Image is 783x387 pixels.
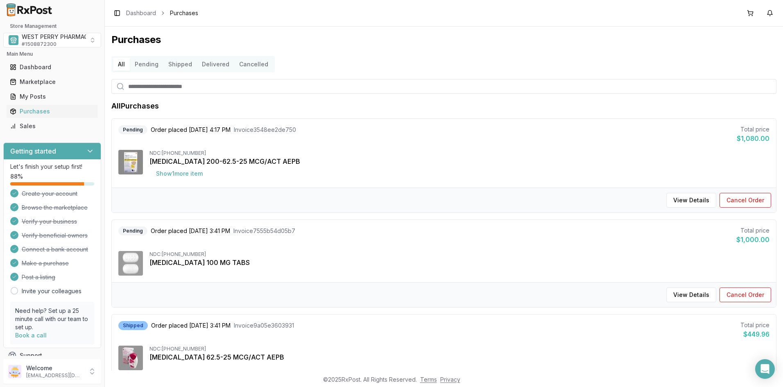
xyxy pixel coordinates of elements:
[3,120,101,133] button: Sales
[10,63,95,71] div: Dashboard
[440,376,460,383] a: Privacy
[130,58,163,71] button: Pending
[3,348,101,363] button: Support
[7,119,98,134] a: Sales
[736,226,769,235] div: Total price
[10,78,95,86] div: Marketplace
[26,372,83,379] p: [EMAIL_ADDRESS][DOMAIN_NAME]
[3,61,101,74] button: Dashboard
[149,352,769,362] div: [MEDICAL_DATA] 62.5-25 MCG/ACT AEPB
[22,273,55,281] span: Post a listing
[163,58,197,71] button: Shipped
[7,89,98,104] a: My Posts
[126,9,198,17] nav: breadcrumb
[149,166,209,181] button: Show1more item
[10,122,95,130] div: Sales
[233,227,295,235] span: Invoice 7555b54d05b7
[197,58,234,71] button: Delivered
[151,321,231,330] span: Order placed [DATE] 3:41 PM
[3,75,101,88] button: Marketplace
[7,51,98,57] h2: Main Menu
[10,172,23,181] span: 88 %
[118,321,148,330] div: Shipped
[151,227,230,235] span: Order placed [DATE] 3:41 PM
[3,33,101,48] button: Select a view
[118,226,147,235] div: Pending
[22,287,81,295] a: Invite your colleagues
[22,217,77,226] span: Verify your business
[234,321,294,330] span: Invoice 9a05e3603931
[7,60,98,75] a: Dashboard
[737,134,769,143] div: $1,080.00
[234,58,273,71] button: Cancelled
[15,332,47,339] a: Book a call
[7,104,98,119] a: Purchases
[149,346,769,352] div: NDC: [PHONE_NUMBER]
[111,100,159,112] h1: All Purchases
[149,156,769,166] div: [MEDICAL_DATA] 200-62.5-25 MCG/ACT AEPB
[26,364,83,372] p: Welcome
[755,359,775,379] div: Open Intercom Messenger
[740,329,769,339] div: $449.96
[22,41,57,48] span: # 1508872300
[3,3,56,16] img: RxPost Logo
[3,105,101,118] button: Purchases
[22,190,77,198] span: Create your account
[22,204,88,212] span: Browse the marketplace
[10,107,95,115] div: Purchases
[10,163,94,171] p: Let's finish your setup first!
[126,9,156,17] a: Dashboard
[420,376,437,383] a: Terms
[22,231,88,240] span: Verify beneficial owners
[118,125,147,134] div: Pending
[3,23,101,29] h2: Store Management
[666,287,716,302] button: View Details
[666,193,716,208] button: View Details
[149,251,769,258] div: NDC: [PHONE_NUMBER]
[118,150,143,174] img: Trelegy Ellipta 200-62.5-25 MCG/ACT AEPB
[113,58,130,71] button: All
[22,33,104,41] span: WEST PERRY PHARMACY INC
[15,307,89,331] p: Need help? Set up a 25 minute call with our team to set up.
[10,146,56,156] h3: Getting started
[3,90,101,103] button: My Posts
[8,365,21,378] img: User avatar
[151,126,231,134] span: Order placed [DATE] 4:17 PM
[118,346,143,370] img: Anoro Ellipta 62.5-25 MCG/ACT AEPB
[170,9,198,17] span: Purchases
[149,150,769,156] div: NDC: [PHONE_NUMBER]
[234,126,296,134] span: Invoice 3548ee2de750
[22,259,69,267] span: Make a purchase
[720,287,771,302] button: Cancel Order
[736,235,769,244] div: $1,000.00
[720,193,771,208] button: Cancel Order
[111,33,776,46] h1: Purchases
[118,251,143,276] img: Ubrelvy 100 MG TABS
[737,125,769,134] div: Total price
[149,258,769,267] div: [MEDICAL_DATA] 100 MG TABS
[22,245,88,253] span: Connect a bank account
[740,321,769,329] div: Total price
[10,93,95,101] div: My Posts
[7,75,98,89] a: Marketplace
